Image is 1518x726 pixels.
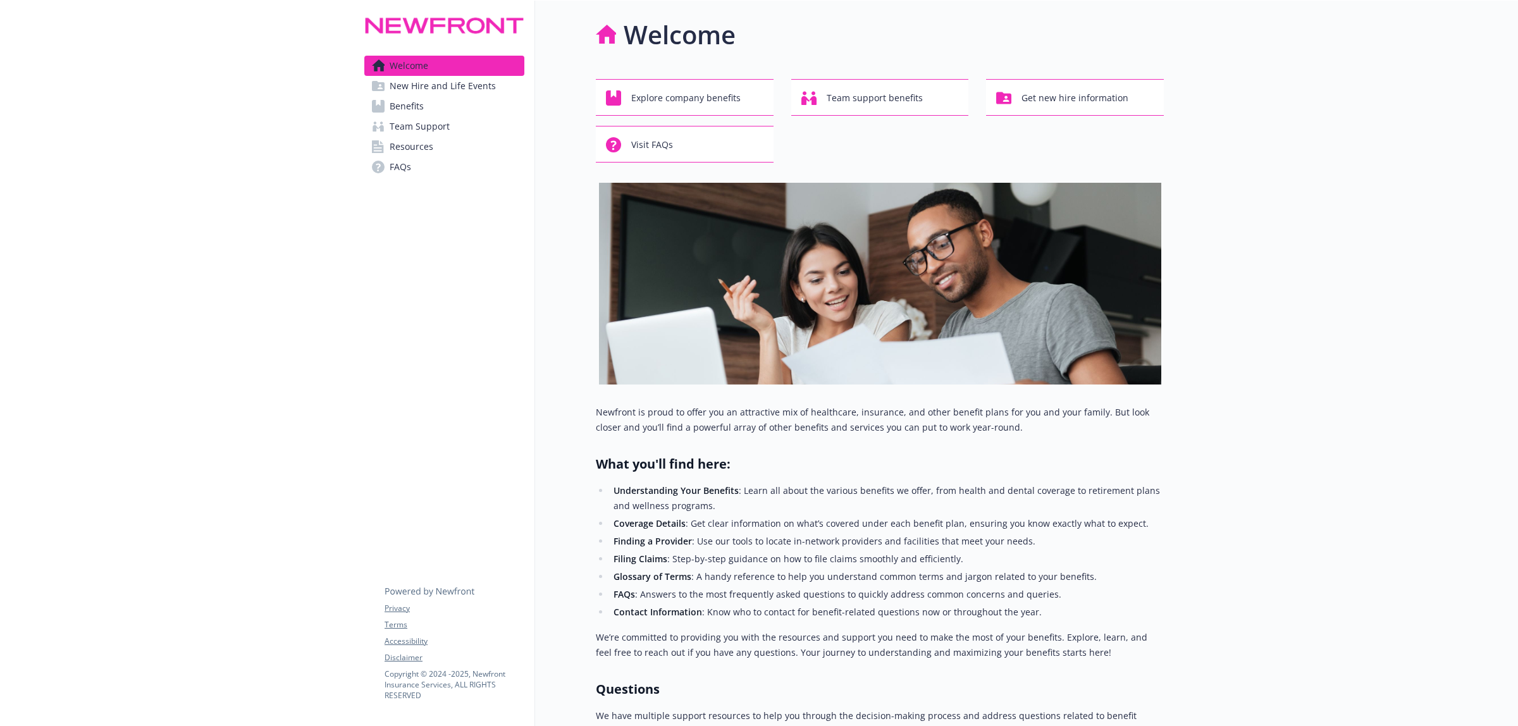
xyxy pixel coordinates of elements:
span: Resources [390,137,433,157]
button: Team support benefits [791,79,969,116]
strong: Filing Claims [614,553,667,565]
strong: Coverage Details [614,517,686,529]
span: Welcome [390,56,428,76]
a: Terms [385,619,524,631]
li: : Answers to the most frequently asked questions to quickly address common concerns and queries. [610,587,1164,602]
a: Benefits [364,96,524,116]
li: : Learn all about the various benefits we offer, from health and dental coverage to retirement pl... [610,483,1164,514]
a: Welcome [364,56,524,76]
span: New Hire and Life Events [390,76,496,96]
span: Get new hire information [1021,86,1128,110]
a: Team Support [364,116,524,137]
a: New Hire and Life Events [364,76,524,96]
button: Explore company benefits [596,79,774,116]
strong: FAQs [614,588,635,600]
span: Visit FAQs [631,133,673,157]
button: Get new hire information [986,79,1164,116]
h2: Questions [596,680,1164,698]
span: FAQs [390,157,411,177]
strong: Understanding Your Benefits [614,484,739,496]
li: : Step-by-step guidance on how to file claims smoothly and efficiently. [610,551,1164,567]
h2: What you'll find here: [596,455,1164,473]
strong: Glossary of Terms [614,570,691,582]
li: : Use our tools to locate in-network providers and facilities that meet your needs. [610,534,1164,549]
li: : Get clear information on what’s covered under each benefit plan, ensuring you know exactly what... [610,516,1164,531]
li: : A handy reference to help you understand common terms and jargon related to your benefits. [610,569,1164,584]
a: FAQs [364,157,524,177]
p: We’re committed to providing you with the resources and support you need to make the most of your... [596,630,1164,660]
a: Resources [364,137,524,157]
span: Team Support [390,116,450,137]
a: Disclaimer [385,652,524,663]
strong: Contact Information [614,606,702,618]
strong: Finding a Provider [614,535,692,547]
p: Copyright © 2024 - 2025 , Newfront Insurance Services, ALL RIGHTS RESERVED [385,668,524,701]
img: overview page banner [599,183,1161,385]
li: : Know who to contact for benefit-related questions now or throughout the year. [610,605,1164,620]
button: Visit FAQs [596,126,774,163]
a: Accessibility [385,636,524,647]
a: Privacy [385,603,524,614]
span: Benefits [390,96,424,116]
span: Team support benefits [827,86,923,110]
p: Newfront is proud to offer you an attractive mix of healthcare, insurance, and other benefit plan... [596,405,1164,435]
span: Explore company benefits [631,86,741,110]
h1: Welcome [624,16,736,54]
